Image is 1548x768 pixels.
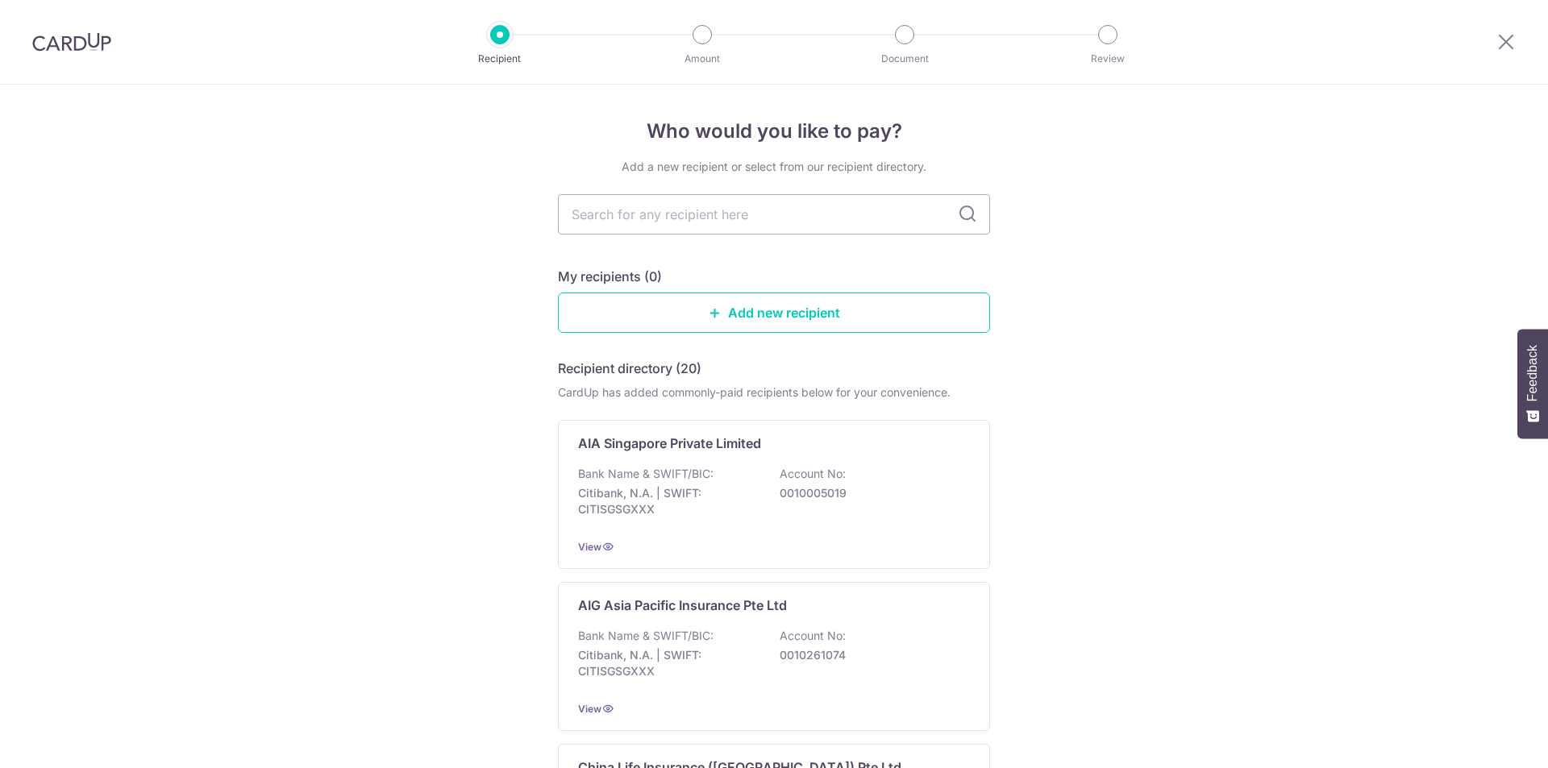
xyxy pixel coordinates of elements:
[578,485,759,517] p: Citibank, N.A. | SWIFT: CITISGSGXXX
[558,117,990,146] h4: Who would you like to pay?
[1445,720,1532,760] iframe: Opens a widget where you can find more information
[780,466,846,482] p: Account No:
[643,51,762,67] p: Amount
[780,628,846,644] p: Account No:
[578,596,787,615] p: AIG Asia Pacific Insurance Pte Ltd
[1517,329,1548,438] button: Feedback - Show survey
[32,32,111,52] img: CardUp
[578,541,601,553] a: View
[558,293,990,333] a: Add new recipient
[558,159,990,175] div: Add a new recipient or select from our recipient directory.
[578,703,601,715] a: View
[578,434,761,453] p: AIA Singapore Private Limited
[578,647,759,679] p: Citibank, N.A. | SWIFT: CITISGSGXXX
[845,51,964,67] p: Document
[1048,51,1167,67] p: Review
[1525,345,1540,401] span: Feedback
[558,384,990,401] div: CardUp has added commonly-paid recipients below for your convenience.
[578,466,714,482] p: Bank Name & SWIFT/BIC:
[558,194,990,235] input: Search for any recipient here
[558,359,701,378] h5: Recipient directory (20)
[780,647,960,663] p: 0010261074
[440,51,560,67] p: Recipient
[558,267,662,286] h5: My recipients (0)
[780,485,960,501] p: 0010005019
[578,628,714,644] p: Bank Name & SWIFT/BIC:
